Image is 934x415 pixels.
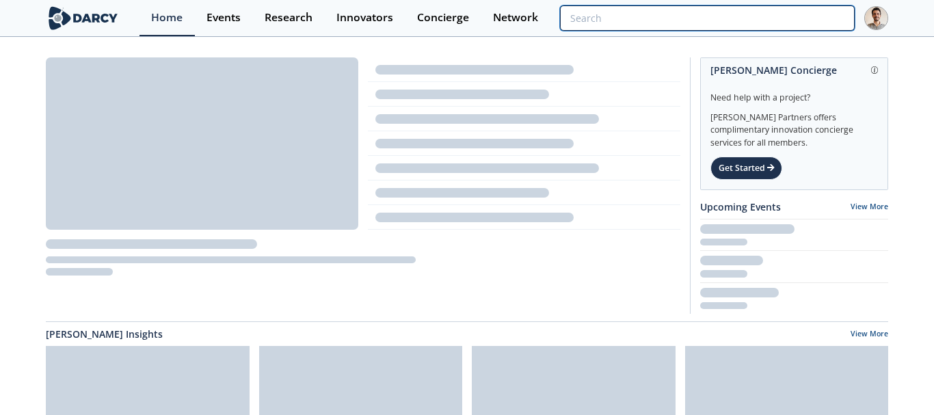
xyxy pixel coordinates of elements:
a: View More [851,202,888,211]
img: logo-wide.svg [46,6,120,30]
img: Profile [864,6,888,30]
div: Network [493,12,538,23]
a: View More [851,329,888,341]
div: Innovators [336,12,393,23]
div: Events [206,12,241,23]
div: Research [265,12,312,23]
a: [PERSON_NAME] Insights [46,327,163,341]
div: Need help with a project? [710,82,878,104]
a: Upcoming Events [700,200,781,214]
input: Advanced Search [560,5,855,31]
div: [PERSON_NAME] Partners offers complimentary innovation concierge services for all members. [710,104,878,149]
div: Home [151,12,183,23]
img: information.svg [871,66,879,74]
div: [PERSON_NAME] Concierge [710,58,878,82]
div: Get Started [710,157,782,180]
div: Concierge [417,12,469,23]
